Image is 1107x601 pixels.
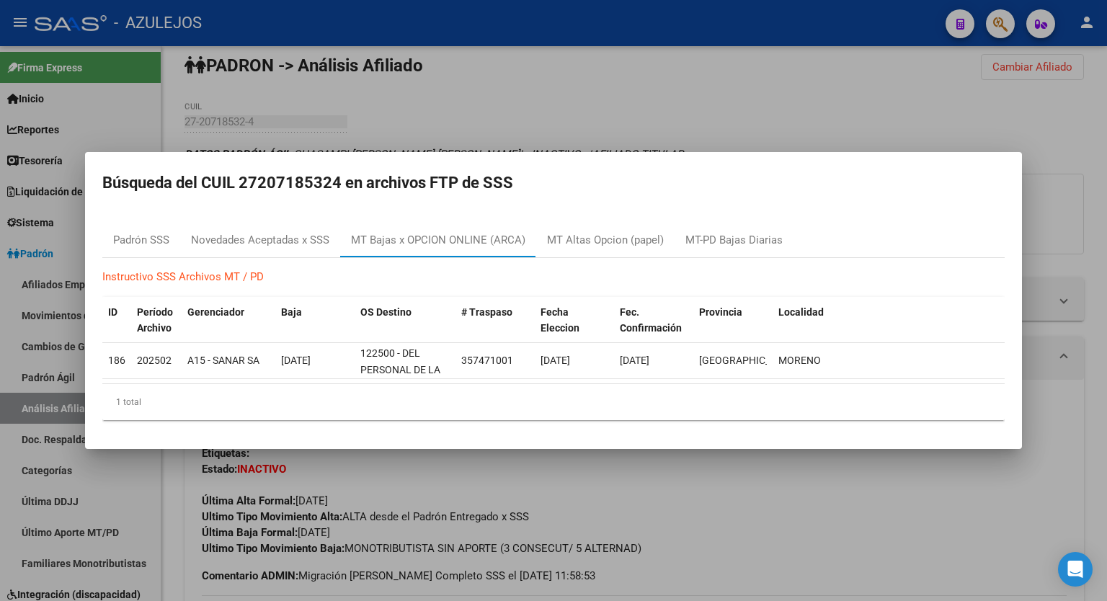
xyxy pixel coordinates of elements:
datatable-header-cell: Baja [275,297,355,344]
div: Padrón SSS [113,232,169,249]
span: Fecha Eleccion [541,306,579,334]
span: Baja [281,306,302,318]
span: [GEOGRAPHIC_DATA] [699,355,796,366]
div: Novedades Aceptadas x SSS [191,232,329,249]
span: Período Archivo [137,306,173,334]
span: Localidad [778,306,824,318]
span: A15 - SANAR SA [187,355,259,366]
span: 357471001 [461,355,513,366]
span: 122500 - DEL PERSONAL DE LA INDUSTRIA DEL [PERSON_NAME] [360,347,440,408]
a: Instructivo SSS Archivos MT / PD [102,270,264,283]
div: MT Altas Opcion (papel) [547,232,664,249]
span: [DATE] [620,355,649,366]
datatable-header-cell: Fec. Confirmación [614,297,693,344]
div: [DATE] [281,352,349,369]
datatable-header-cell: Fecha Eleccion [535,297,614,344]
span: Provincia [699,306,742,318]
div: MT-PD Bajas Diarias [685,232,783,249]
span: MORENO [778,355,821,366]
span: OS Destino [360,306,412,318]
span: [DATE] [541,355,570,366]
span: ID [108,306,117,318]
span: 1866 [108,355,131,366]
datatable-header-cell: Período Archivo [131,297,182,344]
span: 202502 [137,355,172,366]
span: Gerenciador [187,306,244,318]
datatable-header-cell: Provincia [693,297,773,344]
span: Fec. Confirmación [620,306,682,334]
datatable-header-cell: OS Destino [355,297,455,344]
datatable-header-cell: Gerenciador [182,297,275,344]
div: 1 total [102,384,1005,420]
datatable-header-cell: # Traspaso [455,297,535,344]
div: Open Intercom Messenger [1058,552,1093,587]
span: # Traspaso [461,306,512,318]
datatable-header-cell: Localidad [773,297,1005,344]
h2: Búsqueda del CUIL 27207185324 en archivos FTP de SSS [102,169,1005,197]
datatable-header-cell: ID [102,297,131,344]
div: MT Bajas x OPCION ONLINE (ARCA) [351,232,525,249]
